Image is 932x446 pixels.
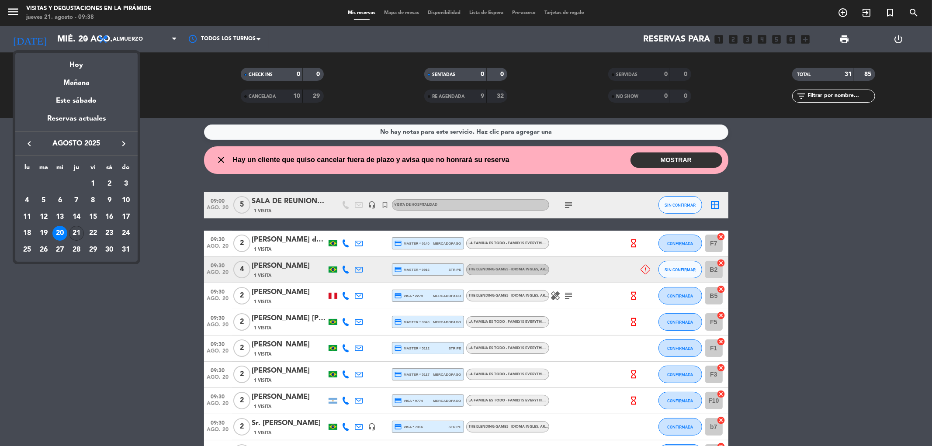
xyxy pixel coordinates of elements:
[52,193,67,208] div: 6
[21,138,37,149] button: keyboard_arrow_left
[35,192,52,209] td: 5 de agosto de 2025
[68,209,85,225] td: 14 de agosto de 2025
[20,226,35,241] div: 18
[15,113,138,131] div: Reservas actuales
[118,209,134,225] td: 17 de agosto de 2025
[69,210,84,225] div: 14
[19,176,85,193] td: AGO.
[68,242,85,258] td: 28 de agosto de 2025
[118,162,134,176] th: domingo
[19,192,35,209] td: 4 de agosto de 2025
[118,210,133,225] div: 17
[36,193,51,208] div: 5
[101,209,118,225] td: 16 de agosto de 2025
[118,193,133,208] div: 10
[118,226,133,241] div: 24
[52,192,68,209] td: 6 de agosto de 2025
[19,209,35,225] td: 11 de agosto de 2025
[102,242,117,257] div: 30
[35,242,52,258] td: 26 de agosto de 2025
[118,176,134,193] td: 3 de agosto de 2025
[102,176,117,191] div: 2
[52,210,67,225] div: 13
[37,138,116,149] span: agosto 2025
[118,242,134,258] td: 31 de agosto de 2025
[85,209,101,225] td: 15 de agosto de 2025
[102,193,117,208] div: 9
[52,209,68,225] td: 13 de agosto de 2025
[36,226,51,241] div: 19
[101,242,118,258] td: 30 de agosto de 2025
[86,176,100,191] div: 1
[35,209,52,225] td: 12 de agosto de 2025
[19,242,35,258] td: 25 de agosto de 2025
[24,138,35,149] i: keyboard_arrow_left
[101,192,118,209] td: 9 de agosto de 2025
[85,176,101,193] td: 1 de agosto de 2025
[85,242,101,258] td: 29 de agosto de 2025
[68,192,85,209] td: 7 de agosto de 2025
[118,242,133,257] div: 31
[86,226,100,241] div: 22
[20,210,35,225] div: 11
[102,226,117,241] div: 23
[102,210,117,225] div: 16
[15,53,138,71] div: Hoy
[101,176,118,193] td: 2 de agosto de 2025
[118,176,133,191] div: 3
[20,242,35,257] div: 25
[15,89,138,113] div: Este sábado
[36,242,51,257] div: 26
[118,192,134,209] td: 10 de agosto de 2025
[52,226,67,241] div: 20
[52,242,68,258] td: 27 de agosto de 2025
[86,242,100,257] div: 29
[68,162,85,176] th: jueves
[101,162,118,176] th: sábado
[101,225,118,242] td: 23 de agosto de 2025
[52,225,68,242] td: 20 de agosto de 2025
[69,226,84,241] div: 21
[118,138,129,149] i: keyboard_arrow_right
[118,225,134,242] td: 24 de agosto de 2025
[15,71,138,89] div: Mañana
[85,192,101,209] td: 8 de agosto de 2025
[116,138,132,149] button: keyboard_arrow_right
[36,210,51,225] div: 12
[35,225,52,242] td: 19 de agosto de 2025
[69,242,84,257] div: 28
[19,162,35,176] th: lunes
[68,225,85,242] td: 21 de agosto de 2025
[52,162,68,176] th: miércoles
[85,225,101,242] td: 22 de agosto de 2025
[52,242,67,257] div: 27
[19,225,35,242] td: 18 de agosto de 2025
[86,210,100,225] div: 15
[69,193,84,208] div: 7
[86,193,100,208] div: 8
[35,162,52,176] th: martes
[20,193,35,208] div: 4
[85,162,101,176] th: viernes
